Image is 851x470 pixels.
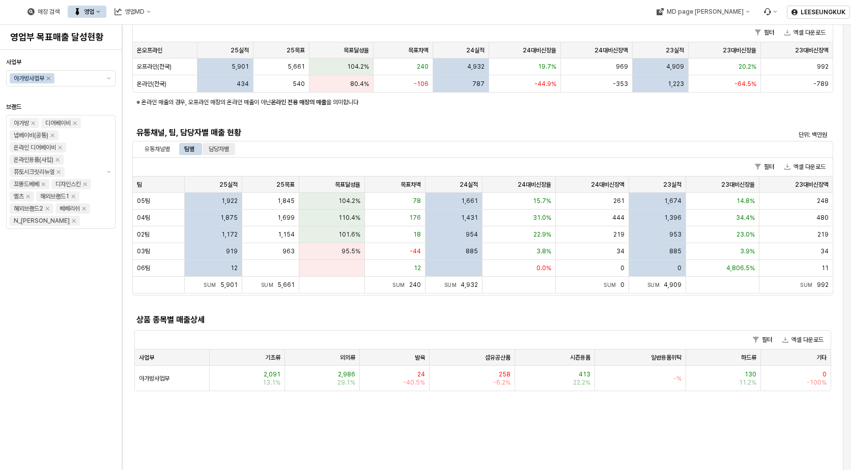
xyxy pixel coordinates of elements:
[137,197,150,205] span: 05팀
[232,63,249,71] span: 5,901
[55,179,81,189] div: 디자인스킨
[282,247,295,255] span: 963
[277,214,295,222] span: 1,699
[21,6,66,18] button: 매장 검색
[612,214,625,222] span: 444
[58,145,62,150] div: Remove 온라인 디어베이비
[417,63,429,71] span: 240
[666,8,743,15] div: MD page [PERSON_NAME]
[741,354,756,362] span: 하드류
[677,264,682,272] span: 0
[45,207,49,211] div: Remove 해외브랜드2
[231,264,238,272] span: 12
[467,63,485,71] span: 4,932
[647,282,664,288] span: Sum
[669,230,682,239] span: 953
[650,6,755,18] button: MD page [PERSON_NAME]
[604,282,620,288] span: Sum
[338,214,360,222] span: 110.4%
[145,143,170,155] div: 유통채널별
[444,282,461,288] span: Sum
[14,191,24,201] div: 엘츠
[664,130,827,139] p: 단위: 백만원
[10,32,111,42] h4: 영업부 목표매출 달성현황
[137,230,150,239] span: 02팀
[817,197,829,205] span: 248
[666,63,684,71] span: 4,909
[136,128,654,138] h5: 유통채널, 팀, 담당자별 매출 현황
[751,161,778,173] button: 필터
[778,334,828,346] button: 엑셀 다운로드
[594,46,628,54] span: 24대비신장액
[137,181,142,189] span: 팀
[45,118,71,128] div: 디어베이비
[721,181,755,189] span: 23대비신장율
[409,214,421,222] span: 176
[409,281,421,288] span: 240
[231,46,249,54] span: 25실적
[338,197,360,205] span: 104.2%
[780,26,830,39] button: 엑셀 다운로드
[41,182,45,186] div: Remove 꼬똥드베베
[137,63,172,71] span: 오프라인(전국)
[40,191,69,201] div: 해외브랜드1
[6,58,21,66] span: 사업부
[221,230,238,239] span: 1,172
[414,264,421,272] span: 12
[264,370,280,378] span: 2,091
[83,182,87,186] div: Remove 디자인스킨
[14,118,29,128] div: 아가방
[103,115,115,228] button: 제안 사항 표시
[673,374,682,383] span: -%
[14,216,70,226] div: N_[PERSON_NAME]
[261,282,278,288] span: Sum
[650,6,755,18] div: MD page 이동
[499,370,510,378] span: 258
[108,6,157,18] div: 영업MD
[139,374,169,383] span: 아가방사업부
[71,194,75,198] div: Remove 해외브랜드1
[817,63,829,71] span: 992
[408,46,429,54] span: 목표차액
[14,142,56,153] div: 온라인 디어베이비
[466,46,485,54] span: 24실적
[288,63,305,71] span: 5,661
[103,71,115,86] button: 제안 사항 표시
[668,80,684,88] span: 1,223
[220,214,238,222] span: 1,875
[536,264,551,272] span: 0.0%
[204,282,220,288] span: Sum
[460,181,478,189] span: 24실적
[72,219,76,223] div: Remove N_이야이야오
[56,170,61,174] div: Remove 퓨토시크릿리뉴얼
[293,80,305,88] span: 540
[591,181,625,189] span: 24대비신장액
[278,230,295,239] span: 1,154
[340,354,355,362] span: 외의류
[757,6,783,18] div: Menu item 6
[265,354,280,362] span: 기초류
[14,130,48,140] div: 냅베이비(공통)
[664,197,682,205] span: 1,674
[749,334,776,346] button: 필터
[523,46,556,54] span: 24대비신장율
[14,179,39,189] div: 꼬똥드베베
[55,158,60,162] div: Remove 온라인용품(사입)
[14,73,44,83] div: 아가방사업부
[616,63,628,71] span: 969
[410,247,421,255] span: -44
[73,121,77,125] div: Remove 디어베이비
[740,247,755,255] span: 3.9%
[669,247,682,255] span: 885
[751,26,778,39] button: 필터
[337,378,355,387] span: 29.1%
[137,80,166,88] span: 온라인(전국)
[350,80,369,88] span: 80.4%
[822,370,827,378] span: 0
[178,143,201,155] div: 팀별
[734,80,756,88] span: -64.5%
[466,230,478,239] span: 954
[14,167,54,177] div: 퓨토시크릿리뉴얼
[820,247,829,255] span: 34
[184,143,194,155] div: 팀별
